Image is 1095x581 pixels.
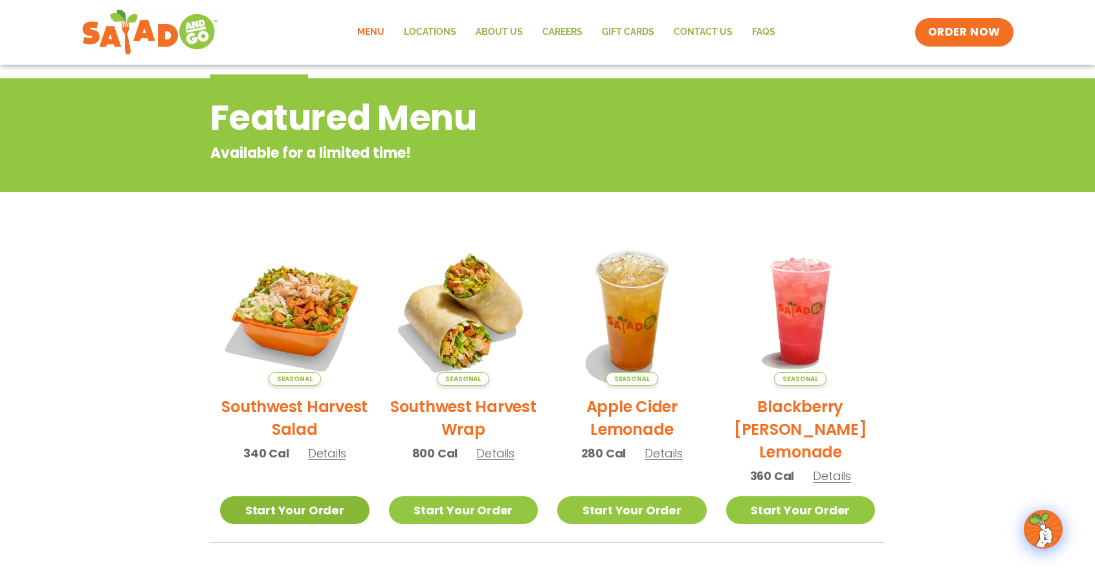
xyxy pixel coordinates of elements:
[82,6,218,58] img: new-SAG-logo-768×292
[557,236,707,386] img: Product photo for Apple Cider Lemonade
[437,372,489,386] span: Seasonal
[557,496,707,524] a: Start Your Order
[750,467,795,485] span: 360 Cal
[533,17,592,47] a: Careers
[412,444,458,462] span: 800 Cal
[915,18,1013,47] a: ORDER NOW
[308,445,346,461] span: Details
[389,395,538,441] h2: Southwest Harvest Wrap
[557,395,707,441] h2: Apple Cider Lemonade
[220,236,370,386] img: Product photo for Southwest Harvest Salad
[220,496,370,524] a: Start Your Order
[243,444,289,462] span: 340 Cal
[1025,511,1061,547] img: wpChatIcon
[928,25,1001,40] span: ORDER NOW
[664,17,742,47] a: Contact Us
[348,17,785,47] nav: Menu
[581,444,626,462] span: 280 Cal
[726,395,876,463] h2: Blackberry [PERSON_NAME] Lemonade
[726,236,876,386] img: Product photo for Blackberry Bramble Lemonade
[348,17,394,47] a: Menu
[592,17,664,47] a: GIFT CARDS
[742,17,785,47] a: FAQs
[389,496,538,524] a: Start Your Order
[389,236,538,386] img: Product photo for Southwest Harvest Wrap
[774,372,826,386] span: Seasonal
[269,372,321,386] span: Seasonal
[645,445,683,461] span: Details
[813,468,851,484] span: Details
[476,445,514,461] span: Details
[210,92,780,144] h2: Featured Menu
[606,372,658,386] span: Seasonal
[220,395,370,441] h2: Southwest Harvest Salad
[210,142,780,164] p: Available for a limited time!
[394,17,466,47] a: Locations
[726,496,876,524] a: Start Your Order
[466,17,533,47] a: About Us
